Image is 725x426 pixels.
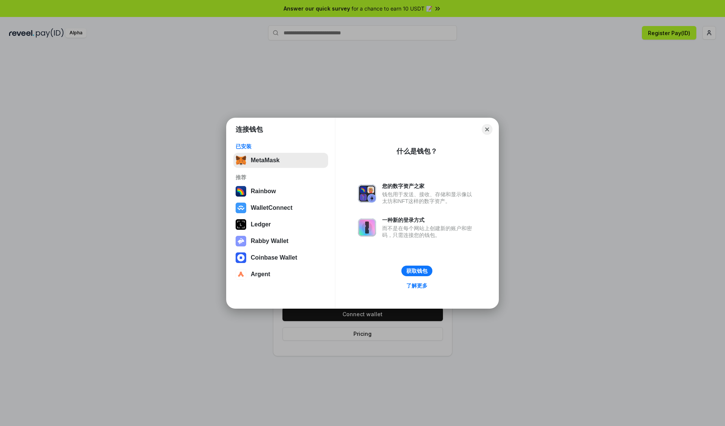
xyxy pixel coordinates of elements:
[402,281,432,291] a: 了解更多
[401,266,432,276] button: 获取钱包
[482,124,492,135] button: Close
[233,234,328,249] button: Rabby Wallet
[236,203,246,213] img: svg+xml,%3Csvg%20width%3D%2228%22%20height%3D%2228%22%20viewBox%3D%220%200%2028%2028%22%20fill%3D...
[358,218,376,237] img: svg+xml,%3Csvg%20xmlns%3D%22http%3A%2F%2Fwww.w3.org%2F2000%2Fsvg%22%20fill%3D%22none%22%20viewBox...
[251,188,276,195] div: Rainbow
[251,238,288,245] div: Rabby Wallet
[382,225,476,238] div: 而不是在每个网站上创建新的账户和密码，只需连接您的钱包。
[251,254,297,261] div: Coinbase Wallet
[251,205,293,211] div: WalletConnect
[236,174,326,181] div: 推荐
[236,252,246,263] img: svg+xml,%3Csvg%20width%3D%2228%22%20height%3D%2228%22%20viewBox%3D%220%200%2028%2028%22%20fill%3D...
[236,155,246,166] img: svg+xml,%3Csvg%20fill%3D%22none%22%20height%3D%2233%22%20viewBox%3D%220%200%2035%2033%22%20width%...
[382,183,476,189] div: 您的数字资产之家
[406,282,427,289] div: 了解更多
[358,185,376,203] img: svg+xml,%3Csvg%20xmlns%3D%22http%3A%2F%2Fwww.w3.org%2F2000%2Fsvg%22%20fill%3D%22none%22%20viewBox...
[396,147,437,156] div: 什么是钱包？
[233,153,328,168] button: MetaMask
[251,221,271,228] div: Ledger
[233,217,328,232] button: Ledger
[233,200,328,215] button: WalletConnect
[382,217,476,223] div: 一种新的登录方式
[236,269,246,280] img: svg+xml,%3Csvg%20width%3D%2228%22%20height%3D%2228%22%20viewBox%3D%220%200%2028%2028%22%20fill%3D...
[251,157,279,164] div: MetaMask
[382,191,476,205] div: 钱包用于发送、接收、存储和显示像以太坊和NFT这样的数字资产。
[233,267,328,282] button: Argent
[236,143,326,150] div: 已安装
[233,250,328,265] button: Coinbase Wallet
[236,236,246,246] img: svg+xml,%3Csvg%20xmlns%3D%22http%3A%2F%2Fwww.w3.org%2F2000%2Fsvg%22%20fill%3D%22none%22%20viewBox...
[233,184,328,199] button: Rainbow
[236,125,263,134] h1: 连接钱包
[251,271,270,278] div: Argent
[406,268,427,274] div: 获取钱包
[236,219,246,230] img: svg+xml,%3Csvg%20xmlns%3D%22http%3A%2F%2Fwww.w3.org%2F2000%2Fsvg%22%20width%3D%2228%22%20height%3...
[236,186,246,197] img: svg+xml,%3Csvg%20width%3D%22120%22%20height%3D%22120%22%20viewBox%3D%220%200%20120%20120%22%20fil...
